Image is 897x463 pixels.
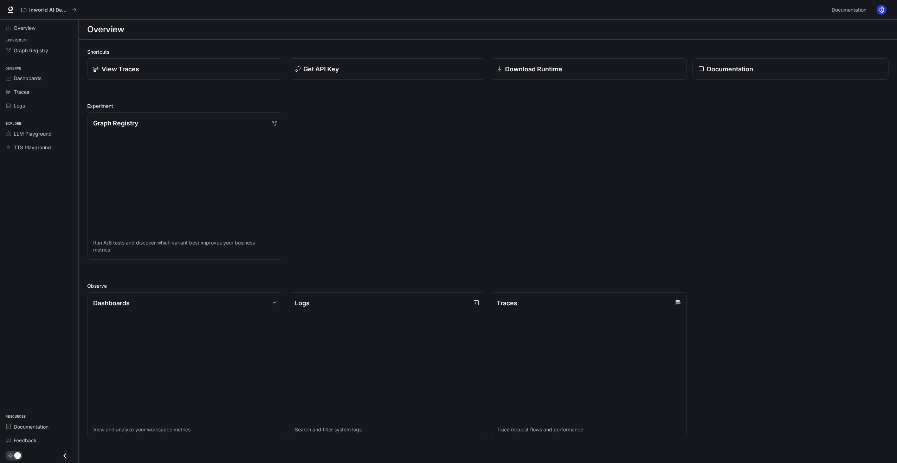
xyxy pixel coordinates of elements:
[497,426,681,433] p: Trace request flows and performance
[87,282,889,289] h2: Observe
[3,141,76,154] a: TTS Playground
[3,434,76,446] a: Feedback
[3,72,76,84] a: Dashboards
[14,423,49,430] span: Documentation
[295,298,310,308] p: Logs
[93,426,277,433] p: View and analyze your workspace metrics
[93,118,138,128] p: Graph Registry
[29,7,69,13] p: Inworld AI Demos
[87,22,124,37] h1: Overview
[14,130,52,137] span: LLM Playground
[875,3,889,17] button: User avatar
[3,99,76,112] a: Logs
[14,144,51,151] span: TTS Playground
[87,102,889,110] h2: Experiment
[14,24,36,32] span: Overview
[707,64,753,74] p: Documentation
[491,292,687,439] a: TracesTrace request flows and performance
[829,3,872,17] a: Documentation
[14,88,29,96] span: Traces
[491,58,687,80] a: Download Runtime
[93,239,277,253] p: Run A/B tests and discover which variant best improves your business metrics
[87,58,283,80] a: View Traces
[14,451,21,459] span: Dark mode toggle
[3,86,76,98] a: Traces
[497,298,517,308] p: Traces
[3,44,76,57] a: Graph Registry
[303,64,339,74] p: Get API Key
[57,449,73,463] button: Close drawer
[87,112,283,260] a: Graph RegistryRun A/B tests and discover which variant best improves your business metrics
[14,102,25,109] span: Logs
[289,58,485,80] button: Get API Key
[295,426,479,433] p: Search and filter system logs
[289,292,485,439] a: LogsSearch and filter system logs
[87,292,283,439] a: DashboardsView and analyze your workspace metrics
[14,74,41,82] span: Dashboards
[87,48,889,56] h2: Shortcuts
[832,6,866,14] span: Documentation
[692,58,889,80] a: Documentation
[14,47,48,54] span: Graph Registry
[102,64,139,74] p: View Traces
[18,3,79,17] button: All workspaces
[93,298,130,308] p: Dashboards
[14,437,37,444] span: Feedback
[877,5,886,15] img: User avatar
[505,64,562,74] p: Download Runtime
[3,420,76,433] a: Documentation
[3,22,76,34] a: Overview
[3,128,76,140] a: LLM Playground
